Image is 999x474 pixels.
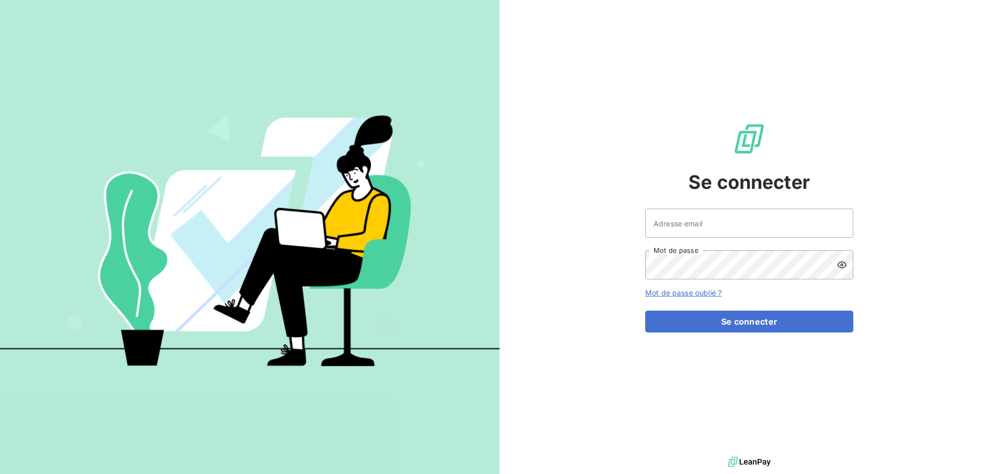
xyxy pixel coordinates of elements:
input: placeholder [645,209,853,238]
img: logo [728,454,771,470]
span: Se connecter [688,168,810,196]
a: Mot de passe oublié ? [645,288,722,297]
img: Logo LeanPay [733,122,766,156]
button: Se connecter [645,311,853,332]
